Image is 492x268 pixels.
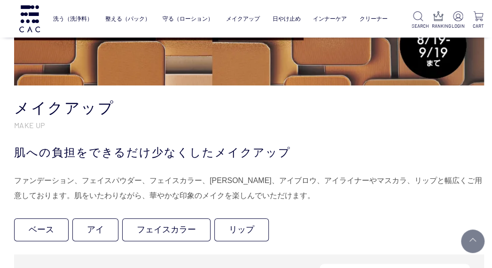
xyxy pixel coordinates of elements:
[226,9,260,29] a: メイクアップ
[122,218,211,241] a: フェイスカラー
[359,9,388,29] a: クリーナー
[313,9,347,29] a: インナーケア
[214,218,269,241] a: リップ
[14,120,484,130] p: MAKE UP
[14,173,484,203] div: ファンデーション、フェイスパウダー、フェイスカラー、[PERSON_NAME]、アイブロウ、アイライナーやマスカラ、リップと幅広くご用意しております。肌をいたわりながら、華やかな印象のメイクを楽...
[472,11,484,30] a: CART
[14,98,484,118] h1: メイクアップ
[412,23,424,30] p: SEARCH
[432,23,445,30] p: RANKING
[472,23,484,30] p: CART
[72,218,118,241] a: アイ
[14,144,484,161] div: 肌への負担をできるだけ少なくしたメイクアップ
[412,11,424,30] a: SEARCH
[105,9,150,29] a: 整える（パック）
[14,218,69,241] a: ベース
[432,11,445,30] a: RANKING
[273,9,301,29] a: 日やけ止め
[163,9,213,29] a: 守る（ローション）
[452,11,464,30] a: LOGIN
[18,5,41,32] img: logo
[452,23,464,30] p: LOGIN
[53,9,93,29] a: 洗う（洗浄料）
